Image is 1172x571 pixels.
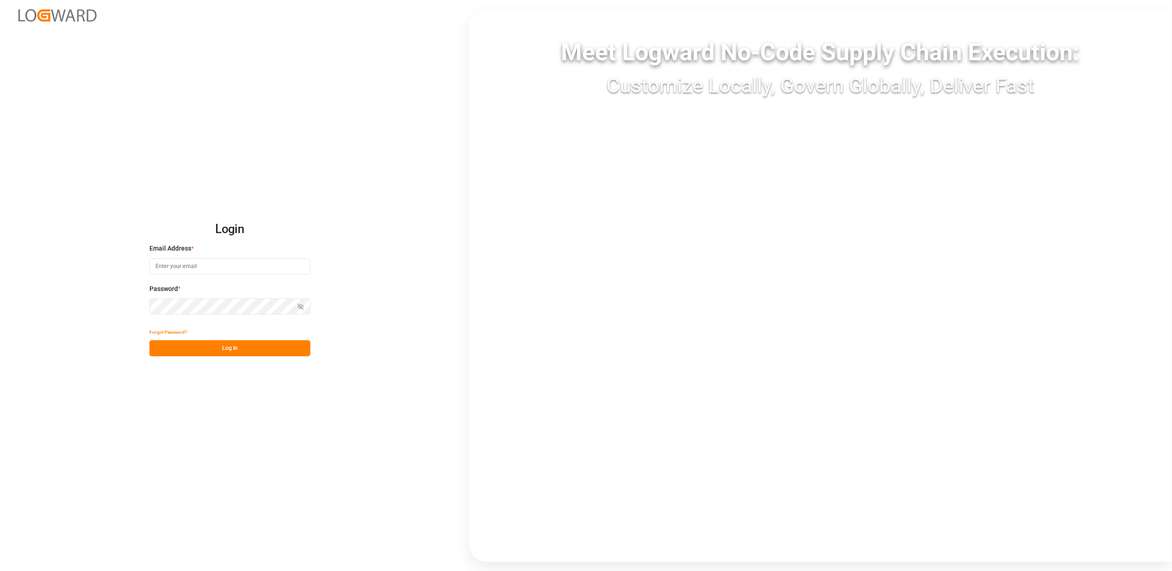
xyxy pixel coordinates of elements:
input: Enter your email [149,258,310,274]
h2: Login [149,215,310,244]
img: Logward_new_orange.png [18,9,97,22]
span: Email Address [149,244,191,253]
button: Log In [149,340,310,356]
div: Customize Locally, Govern Globally, Deliver Fast [469,70,1172,101]
div: Meet Logward No-Code Supply Chain Execution: [469,34,1172,70]
span: Password [149,284,178,294]
button: Forgot Password? [149,324,187,340]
